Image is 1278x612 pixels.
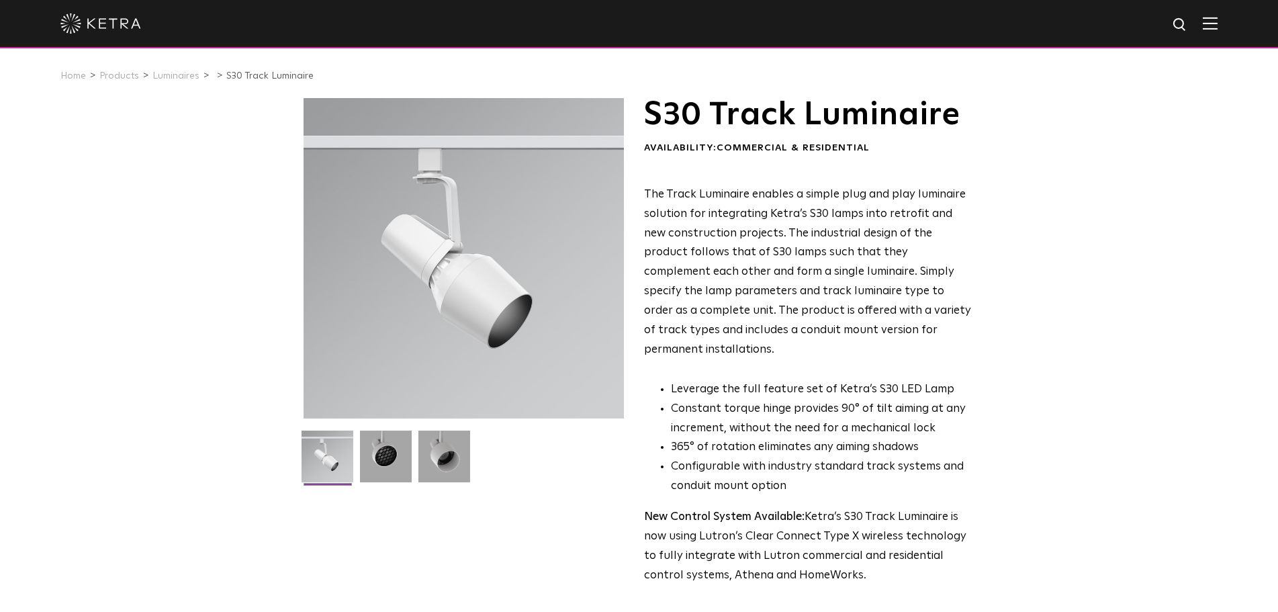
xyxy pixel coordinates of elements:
span: Commercial & Residential [717,143,870,152]
img: S30-Track-Luminaire-2021-Web-Square [302,431,353,492]
h1: S30 Track Luminaire [644,98,971,132]
p: Ketra’s S30 Track Luminaire is now using Lutron’s Clear Connect Type X wireless technology to ful... [644,508,971,586]
li: Configurable with industry standard track systems and conduit mount option [671,457,971,496]
img: 3b1b0dc7630e9da69e6b [360,431,412,492]
a: S30 Track Luminaire [226,71,314,81]
img: 9e3d97bd0cf938513d6e [418,431,470,492]
li: Leverage the full feature set of Ketra’s S30 LED Lamp [671,380,971,400]
strong: New Control System Available: [644,511,805,523]
a: Luminaires [152,71,199,81]
img: Hamburger%20Nav.svg [1203,17,1218,30]
img: search icon [1172,17,1189,34]
a: Home [60,71,86,81]
div: Availability: [644,142,971,155]
a: Products [99,71,139,81]
img: ketra-logo-2019-white [60,13,141,34]
li: Constant torque hinge provides 90° of tilt aiming at any increment, without the need for a mechan... [671,400,971,439]
li: 365° of rotation eliminates any aiming shadows [671,438,971,457]
span: The Track Luminaire enables a simple plug and play luminaire solution for integrating Ketra’s S30... [644,189,971,355]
